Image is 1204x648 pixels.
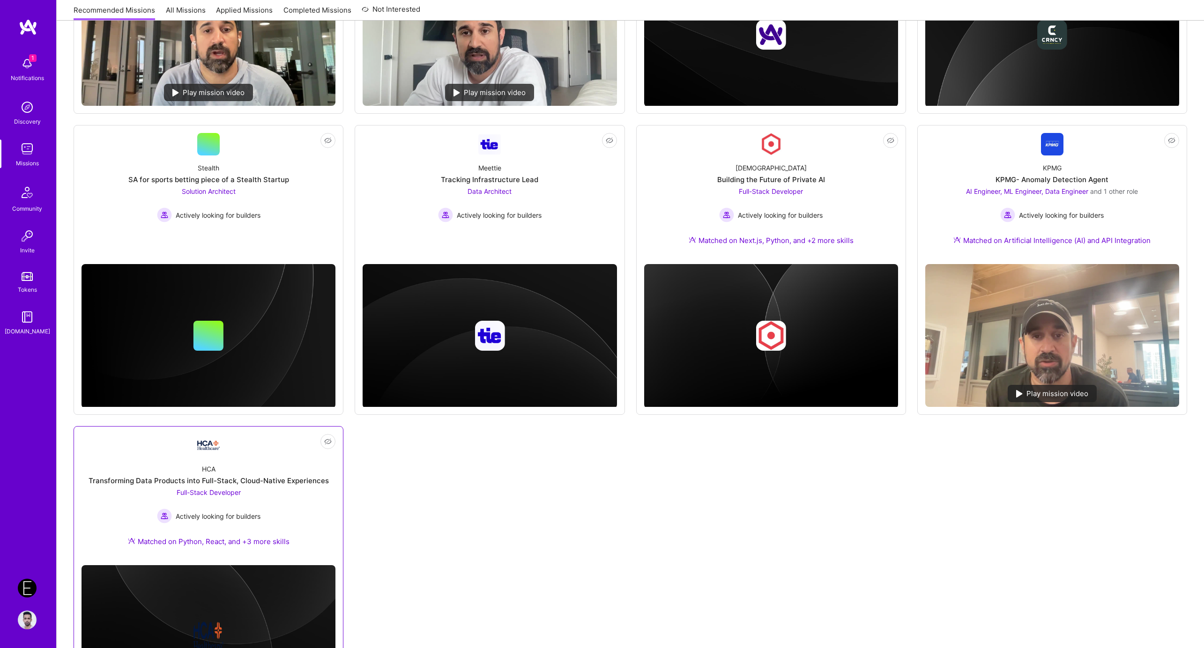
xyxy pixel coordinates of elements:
[719,207,734,222] img: Actively looking for builders
[82,133,335,257] a: StealthSA for sports betting piece of a Stealth StartupSolution Architect Actively looking for bu...
[18,227,37,245] img: Invite
[128,175,289,184] div: SA for sports betting piece of a Stealth Startup
[363,133,617,257] a: Company LogoMeettieTracking Infrastructure LeadData Architect Actively looking for buildersActive...
[18,285,37,295] div: Tokens
[157,508,172,523] img: Actively looking for builders
[606,137,613,144] i: icon EyeClosed
[1037,20,1067,50] img: Company logo
[468,187,512,195] span: Data Architect
[717,175,825,184] div: Building the Future of Private AI
[644,133,898,257] a: Company Logo[DEMOGRAPHIC_DATA]Building the Future of Private AIFull-Stack Developer Actively look...
[1090,187,1138,195] span: and 1 other role
[738,210,823,220] span: Actively looking for builders
[966,187,1088,195] span: AI Engineer, ML Engineer, Data Engineer
[176,210,260,220] span: Actively looking for builders
[182,187,236,195] span: Solution Architect
[16,181,38,204] img: Community
[453,89,460,96] img: play
[1008,385,1097,402] div: Play mission video
[128,537,135,545] img: Ateam Purple Icon
[1041,133,1063,155] img: Company Logo
[15,579,39,597] a: Endeavor: Olympic Engineering -3338OEG275
[689,236,696,243] img: Ateam Purple Icon
[324,438,332,445] i: icon EyeClosed
[202,464,216,474] div: HCA
[457,210,542,220] span: Actively looking for builders
[89,476,329,486] div: Transforming Data Products into Full-Stack, Cloud-Native Experiences
[475,321,505,351] img: Company logo
[478,163,501,173] div: Meettie
[29,54,37,62] span: 1
[887,137,894,144] i: icon EyeClosed
[18,308,37,326] img: guide book
[157,207,172,222] img: Actively looking for builders
[19,19,37,36] img: logo
[16,158,39,168] div: Missions
[18,579,37,597] img: Endeavor: Olympic Engineering -3338OEG275
[18,611,37,629] img: User Avatar
[176,511,260,521] span: Actively looking for builders
[953,236,961,243] img: Ateam Purple Icon
[128,537,290,546] div: Matched on Python, React, and +3 more skills
[82,434,335,558] a: Company LogoHCATransforming Data Products into Full-Stack, Cloud-Native ExperiencesFull-Stack Dev...
[164,84,253,101] div: Play mission video
[996,175,1108,184] div: KPMG- Anomaly Detection Agent
[324,137,332,144] i: icon EyeClosed
[1043,163,1062,173] div: KPMG
[953,236,1151,245] div: Matched on Artificial Intelligence (AI) and API Integration
[445,84,534,101] div: Play mission video
[689,236,854,245] div: Matched on Next.js, Python, and +2 more skills
[11,73,44,83] div: Notifications
[760,133,782,155] img: Company Logo
[1168,137,1175,144] i: icon EyeClosed
[925,264,1179,407] img: No Mission
[198,163,219,173] div: Stealth
[438,207,453,222] img: Actively looking for builders
[172,89,179,96] img: play
[22,272,33,281] img: tokens
[14,117,41,126] div: Discovery
[12,204,42,214] div: Community
[756,20,786,50] img: Company logo
[441,175,538,184] div: Tracking Infrastructure Lead
[82,264,335,408] img: cover
[177,488,241,496] span: Full-Stack Developer
[363,264,617,408] img: cover
[1016,390,1023,398] img: play
[925,133,1179,257] a: Company LogoKPMGKPMG- Anomaly Detection AgentAI Engineer, ML Engineer, Data Engineer and 1 other ...
[739,187,803,195] span: Full-Stack Developer
[197,441,220,450] img: Company Logo
[736,163,807,173] div: [DEMOGRAPHIC_DATA]
[15,611,39,629] a: User Avatar
[283,5,351,21] a: Completed Missions
[18,54,37,73] img: bell
[362,4,420,21] a: Not Interested
[20,245,35,255] div: Invite
[18,140,37,158] img: teamwork
[166,5,206,21] a: All Missions
[74,5,155,21] a: Recommended Missions
[1019,210,1104,220] span: Actively looking for builders
[644,264,898,408] img: cover
[478,134,501,155] img: Company Logo
[756,321,786,351] img: Company logo
[216,5,273,21] a: Applied Missions
[18,98,37,117] img: discovery
[1000,207,1015,222] img: Actively looking for builders
[5,326,50,336] div: [DOMAIN_NAME]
